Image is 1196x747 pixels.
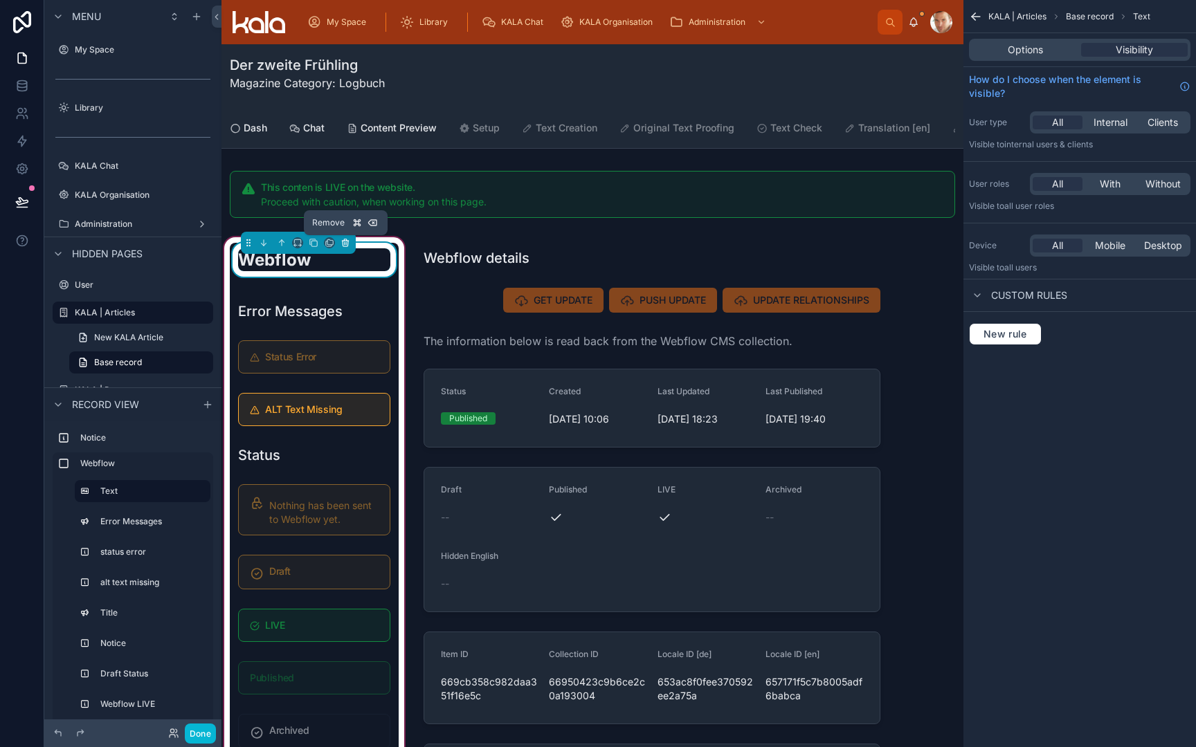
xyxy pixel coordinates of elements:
[327,17,366,28] span: My Space
[969,73,1174,100] span: How do I choose when the element is visible?
[230,55,385,75] h1: Der zweite Frühling
[312,217,345,228] span: Remove
[80,458,208,469] label: Webflow
[969,178,1024,190] label: User roles
[770,121,822,135] span: Text Check
[473,121,500,135] span: Setup
[53,274,213,296] a: User
[969,201,1190,212] p: Visible to
[94,332,163,343] span: New KALA Article
[72,398,139,412] span: Record view
[689,17,745,28] span: Administration
[969,117,1024,128] label: User type
[501,17,543,28] span: KALA Chat
[844,116,930,143] a: Translation [en]
[238,248,390,271] h2: Webflow
[1095,239,1125,252] span: Mobile
[396,10,457,35] a: Library
[53,184,213,206] a: KALA Organisation
[1145,177,1181,191] span: Without
[69,351,213,373] a: Base record
[100,486,199,497] label: Text
[1052,177,1063,191] span: All
[988,11,1046,22] span: KALA | Articles
[75,102,210,113] label: Library
[556,10,662,35] a: KALA Organisation
[969,73,1190,100] a: How do I choose when the element is visible?
[1100,177,1121,191] span: With
[75,307,205,318] label: KALA | Articles
[419,17,448,28] span: Library
[361,121,437,135] span: Content Preview
[969,139,1190,150] p: Visible to
[230,75,385,91] p: Magazine Category: Logbuch
[969,240,1024,251] label: Device
[1066,11,1114,22] span: Base record
[289,116,325,143] a: Chat
[233,11,285,33] img: App logo
[72,10,101,24] span: Menu
[75,385,210,396] label: KALA | Poetry
[858,121,930,135] span: Translation [en]
[75,279,210,290] label: User
[633,121,734,135] span: Original Text Proofing
[44,421,221,719] div: scrollable content
[53,302,213,324] a: KALA | Articles
[1004,139,1093,149] span: Internal users & clients
[244,121,267,135] span: Dash
[969,323,1042,345] button: New rule
[100,546,205,557] label: status error
[230,116,267,143] a: Dash
[459,116,500,143] a: Setup
[53,155,213,177] a: KALA Chat
[1133,11,1150,22] span: Text
[1144,239,1182,252] span: Desktop
[1004,262,1037,273] span: all users
[522,116,597,143] a: Text Creation
[1148,116,1178,129] span: Clients
[347,116,437,143] a: Content Preview
[478,10,553,35] a: KALA Chat
[969,262,1190,273] p: Visible to
[100,699,205,710] label: Webflow LIVE
[80,432,208,443] label: Notice
[619,116,734,143] a: Original Text Proofing
[69,326,213,349] a: New KALA Article
[75,160,210,172] label: KALA Chat
[100,516,205,527] label: Error Messages
[991,288,1067,302] span: Custom rules
[1004,201,1054,211] span: All user roles
[185,723,216,744] button: Done
[100,638,205,649] label: Notice
[94,357,142,368] span: Base record
[303,10,376,35] a: My Space
[1008,43,1043,57] span: Options
[756,116,822,143] a: Text Check
[1116,43,1153,57] span: Visibility
[75,190,210,201] label: KALA Organisation
[1052,239,1063,252] span: All
[296,7,878,37] div: scrollable content
[665,10,773,35] a: Administration
[53,39,213,61] a: My Space
[978,328,1033,340] span: New rule
[75,219,191,230] label: Administration
[53,379,213,401] a: KALA | Poetry
[579,17,653,28] span: KALA Organisation
[53,213,213,235] a: Administration
[100,577,205,588] label: alt text missing
[1052,116,1063,129] span: All
[100,668,205,679] label: Draft Status
[1094,116,1127,129] span: Internal
[53,97,213,119] a: Library
[100,607,205,618] label: Title
[536,121,597,135] span: Text Creation
[303,121,325,135] span: Chat
[75,44,210,55] label: My Space
[72,247,143,261] span: Hidden pages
